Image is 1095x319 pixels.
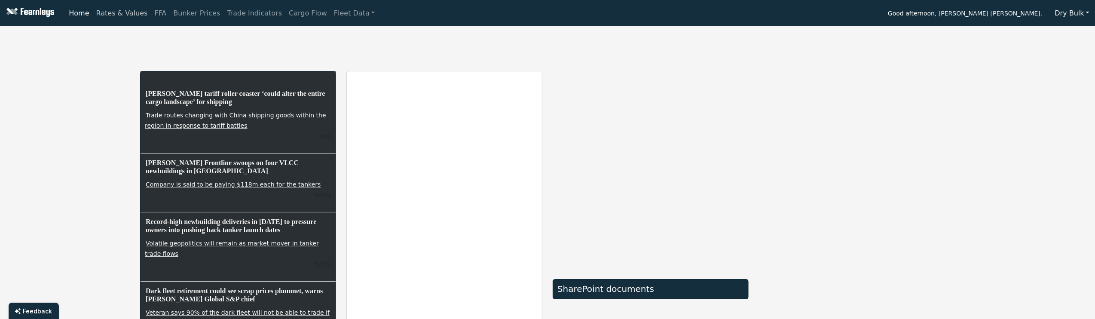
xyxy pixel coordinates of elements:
[314,261,331,268] small: 10/09/2025, 11:22:07
[1049,5,1095,21] button: Dry Bulk
[145,158,331,176] h6: [PERSON_NAME] Frontline swoops on four VLCC newbuildings in [GEOGRAPHIC_DATA]
[140,30,955,61] iframe: tickers TradingView widget
[553,71,749,270] iframe: market overview TradingView widget
[4,8,54,18] img: Fearnleys Logo
[145,239,319,258] a: Volatile geopolitics will remain as market mover in tanker trade flows
[888,7,1042,21] span: Good afternoon, [PERSON_NAME] [PERSON_NAME].
[314,192,331,199] small: 10/09/2025, 11:25:45
[145,89,331,107] h6: [PERSON_NAME] tariff roller coaster ‘could alter the entire cargo landscape’ for shipping
[145,286,331,304] h6: Dark fleet retirement could see scrap prices plummet, warns [PERSON_NAME] Global S&P chief
[557,284,744,294] div: SharePoint documents
[170,5,223,22] a: Bunker Prices
[145,111,326,130] a: Trade routes changing with China shipping goods within the region in response to tariff battles
[330,5,378,22] a: Fleet Data
[320,133,331,140] small: 10/09/2025, 12:10:30
[223,5,285,22] a: Trade Indicators
[285,5,330,22] a: Cargo Flow
[151,5,170,22] a: FFA
[145,217,331,235] h6: Record-high newbuilding deliveries in [DATE] to pressure owners into pushing back tanker launch d...
[65,5,92,22] a: Home
[93,5,151,22] a: Rates & Values
[145,180,321,189] a: Company is said to be paying $118m each for the tankers
[759,71,955,166] iframe: mini symbol-overview TradingView widget
[759,174,955,269] iframe: mini symbol-overview TradingView widget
